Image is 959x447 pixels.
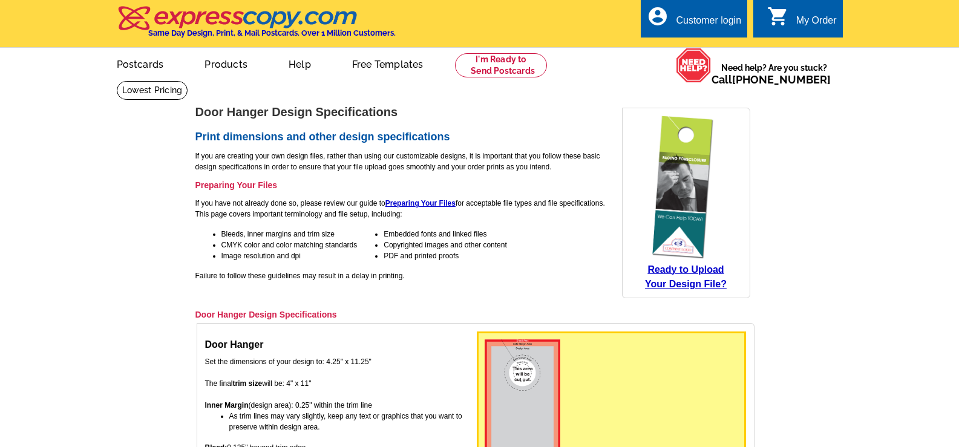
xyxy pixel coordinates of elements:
[221,250,358,261] li: Image resolution and dpi
[97,49,183,77] a: Postcards
[732,73,831,86] a: [PHONE_NUMBER]
[333,49,443,77] a: Free Templates
[647,5,669,27] i: account_circle
[221,229,358,240] li: Bleeds, inner margins and trim size
[676,15,741,32] div: Customer login
[195,151,752,172] p: If you are creating your own design files, rather than using our customizable designs, it is impo...
[185,49,267,77] a: Products
[796,15,837,32] div: My Order
[384,240,506,250] li: Copyrighted images and other content
[221,240,358,250] li: CMYK color and color matching standards
[195,106,752,119] h1: Door Hanger Design Specifications
[767,5,789,27] i: shopping_cart
[117,15,396,38] a: Same Day Design, Print, & Mail Postcards. Over 1 Million Customers.
[148,28,396,38] h4: Same Day Design, Print, & Mail Postcards. Over 1 Million Customers.
[629,263,744,292] a: Ready to UploadYour Design File?
[195,180,752,191] h3: Preparing Your Files
[205,401,249,409] strong: Inner Margin
[384,250,506,261] li: PDF and printed proofs
[712,62,837,86] span: Need help? Are you stuck?
[229,411,474,432] li: As trim lines may vary slightly, keep any text or graphics that you want to preserve within desig...
[651,114,721,263] img: upload your door hanger design file
[205,339,474,350] h4: Door Hanger
[712,73,831,86] span: Call
[384,229,506,240] li: Embedded fonts and linked files
[195,198,752,220] p: If you have not already done so, please review our guide to for acceptable file types and file sp...
[233,379,263,388] strong: trim size
[195,131,752,144] h2: Print dimensions and other design specifications
[385,199,456,207] a: Preparing Your Files
[645,264,727,289] span: Ready to Upload Your Design File?
[195,270,752,281] p: Failure to follow these guidelines may result in a delay in printing.
[651,256,721,264] a: upload your own design for free
[195,309,752,320] h3: Door Hanger Design Specifications
[269,49,330,77] a: Help
[647,13,741,28] a: account_circle Customer login
[767,13,837,28] a: shopping_cart My Order
[676,48,712,83] img: help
